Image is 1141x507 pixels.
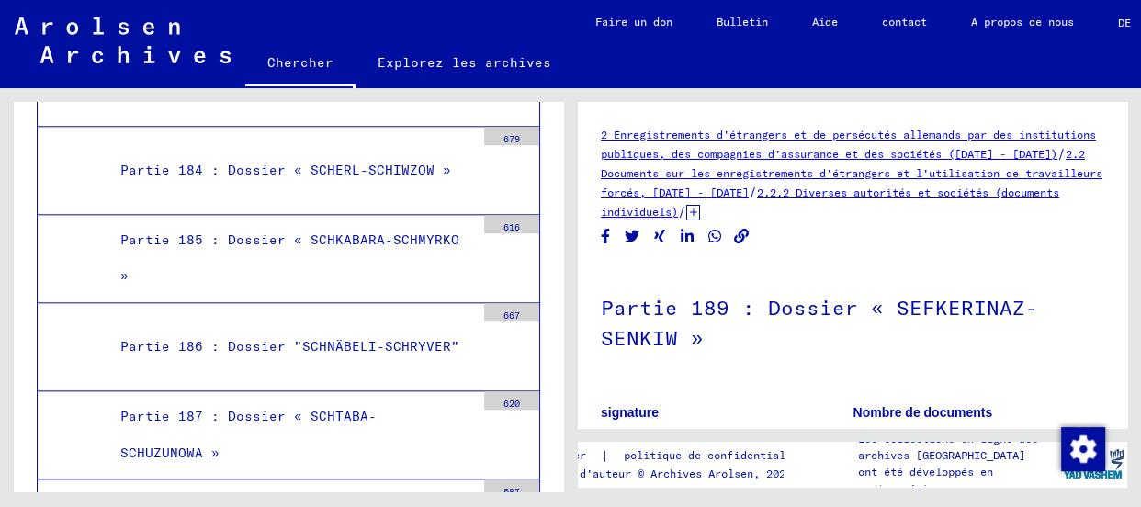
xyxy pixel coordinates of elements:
[732,225,751,248] button: Copier le lien
[1059,441,1128,487] img: yv_logo.png
[601,295,1038,351] font: Partie 189 : Dossier « SEFKERINAZ-SENKIW »
[812,15,838,28] font: Aide
[120,408,377,460] font: Partie 187 : Dossier « SCHTABA-SCHUZUNOWA »
[623,225,642,248] button: Partager sur Twitter
[535,467,792,480] font: Droits d'auteur © Archives Arolsen, 2021
[503,221,520,233] font: 616
[601,405,659,420] font: signature
[706,225,725,248] button: Partager sur WhatsApp
[650,225,670,248] button: Partager sur Xing
[853,405,993,420] font: Nombre de documents
[503,310,520,321] font: 667
[1118,16,1131,29] font: DE
[267,54,333,71] font: Chercher
[503,133,520,145] font: 679
[858,465,993,495] font: ont été développés en partenariat avec
[120,338,459,355] font: Partie 186 : Dossier "SCHNÄBELI-SCHRYVER"
[609,446,827,466] a: politique de confidentialité
[882,15,927,28] font: contact
[749,184,757,200] font: /
[120,162,451,178] font: Partie 184 : Dossier « SCHERL-SCHIWZOW »
[1057,145,1066,162] font: /
[601,128,1096,161] a: 2 Enregistrements d'étrangers et de persécutés allemands par des institutions publiques, des comp...
[971,15,1074,28] font: À propos de nous
[356,40,573,84] a: Explorez les archives
[15,17,231,63] img: Arolsen_neg.svg
[1061,427,1105,471] img: Modifier le consentement
[378,54,551,71] font: Explorez les archives
[717,15,768,28] font: Bulletin
[595,15,672,28] font: Faire un don
[503,486,520,498] font: 597
[601,186,1059,219] a: 2.2.2 Diverses autorités et sociétés (documents individuels)
[678,225,697,248] button: Partager sur LinkedIn
[624,448,805,462] font: politique de confidentialité
[601,447,609,464] font: |
[503,398,520,410] font: 620
[596,225,616,248] button: Partager sur Facebook
[601,147,1102,199] a: 2.2 Documents sur les enregistrements d'étrangers et l'utilisation de travailleurs forcés, [DATE]...
[245,40,356,88] a: Chercher
[120,231,459,284] font: Partie 185 : Dossier « SCHKABARA-SCHMYRKO »
[678,203,686,220] font: /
